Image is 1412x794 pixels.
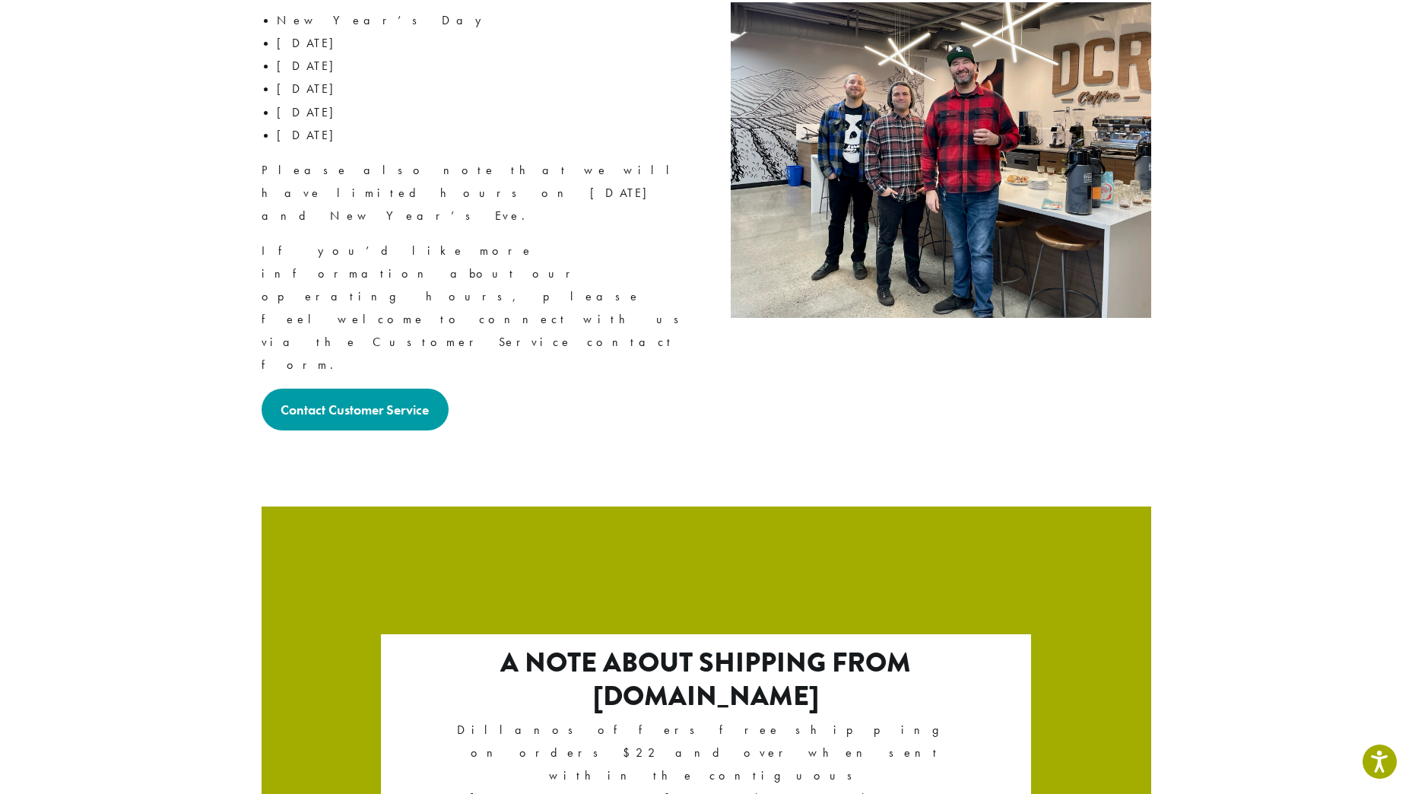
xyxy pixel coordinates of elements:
li: New Year’s Day [277,9,694,32]
p: Please also note that we will have limited hours on [DATE] and New Year’s Eve. [262,159,694,227]
li: [DATE] [277,55,694,78]
li: [DATE] [277,78,694,100]
h2: A note about shipping from [DOMAIN_NAME] [446,646,967,712]
li: [DATE] [277,32,694,55]
li: [DATE] [277,124,694,147]
p: If you’d like more information about our operating hours, please feel welcome to connect with us ... [262,240,694,376]
li: [DATE] [277,101,694,124]
a: Contact Customer Service [262,389,449,430]
strong: Contact Customer Service [281,401,429,418]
